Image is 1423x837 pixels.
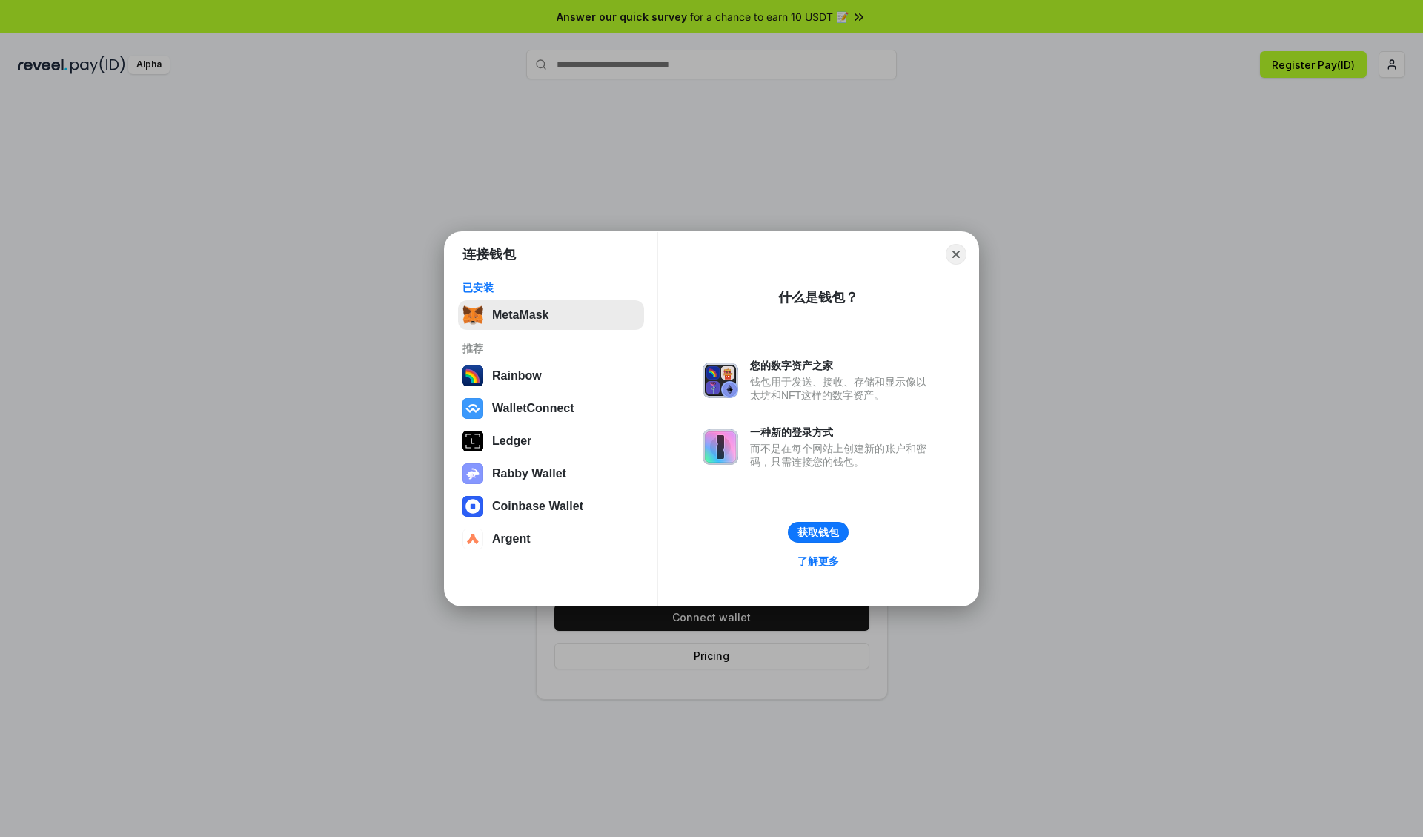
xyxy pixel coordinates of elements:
[458,524,644,554] button: Argent
[750,359,934,372] div: 您的数字资产之家
[462,281,640,294] div: 已安装
[797,526,839,539] div: 获取钱包
[462,463,483,484] img: svg+xml,%3Csvg%20xmlns%3D%22http%3A%2F%2Fwww.w3.org%2F2000%2Fsvg%22%20fill%3D%22none%22%20viewBox...
[462,431,483,451] img: svg+xml,%3Csvg%20xmlns%3D%22http%3A%2F%2Fwww.w3.org%2F2000%2Fsvg%22%20width%3D%2228%22%20height%3...
[789,552,848,571] a: 了解更多
[778,288,858,306] div: 什么是钱包？
[750,426,934,439] div: 一种新的登录方式
[458,426,644,456] button: Ledger
[462,305,483,325] img: svg+xml,%3Csvg%20fill%3D%22none%22%20height%3D%2233%22%20viewBox%3D%220%200%2035%2033%22%20width%...
[750,375,934,402] div: 钱包用于发送、接收、存储和显示像以太坊和NFT这样的数字资产。
[788,522,849,543] button: 获取钱包
[462,245,516,263] h1: 连接钱包
[462,342,640,355] div: 推荐
[458,459,644,489] button: Rabby Wallet
[797,555,839,568] div: 了解更多
[492,369,542,383] div: Rainbow
[703,429,738,465] img: svg+xml,%3Csvg%20xmlns%3D%22http%3A%2F%2Fwww.w3.org%2F2000%2Fsvg%22%20fill%3D%22none%22%20viewBox...
[703,363,738,398] img: svg+xml,%3Csvg%20xmlns%3D%22http%3A%2F%2Fwww.w3.org%2F2000%2Fsvg%22%20fill%3D%22none%22%20viewBox...
[492,500,583,513] div: Coinbase Wallet
[458,300,644,330] button: MetaMask
[458,361,644,391] button: Rainbow
[750,442,934,469] div: 而不是在每个网站上创建新的账户和密码，只需连接您的钱包。
[492,434,531,448] div: Ledger
[492,402,574,415] div: WalletConnect
[462,529,483,549] img: svg+xml,%3Csvg%20width%3D%2228%22%20height%3D%2228%22%20viewBox%3D%220%200%2028%2028%22%20fill%3D...
[492,308,548,322] div: MetaMask
[946,244,966,265] button: Close
[492,532,531,546] div: Argent
[462,496,483,517] img: svg+xml,%3Csvg%20width%3D%2228%22%20height%3D%2228%22%20viewBox%3D%220%200%2028%2028%22%20fill%3D...
[462,398,483,419] img: svg+xml,%3Csvg%20width%3D%2228%22%20height%3D%2228%22%20viewBox%3D%220%200%2028%2028%22%20fill%3D...
[492,467,566,480] div: Rabby Wallet
[462,365,483,386] img: svg+xml,%3Csvg%20width%3D%22120%22%20height%3D%22120%22%20viewBox%3D%220%200%20120%20120%22%20fil...
[458,394,644,423] button: WalletConnect
[458,492,644,521] button: Coinbase Wallet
